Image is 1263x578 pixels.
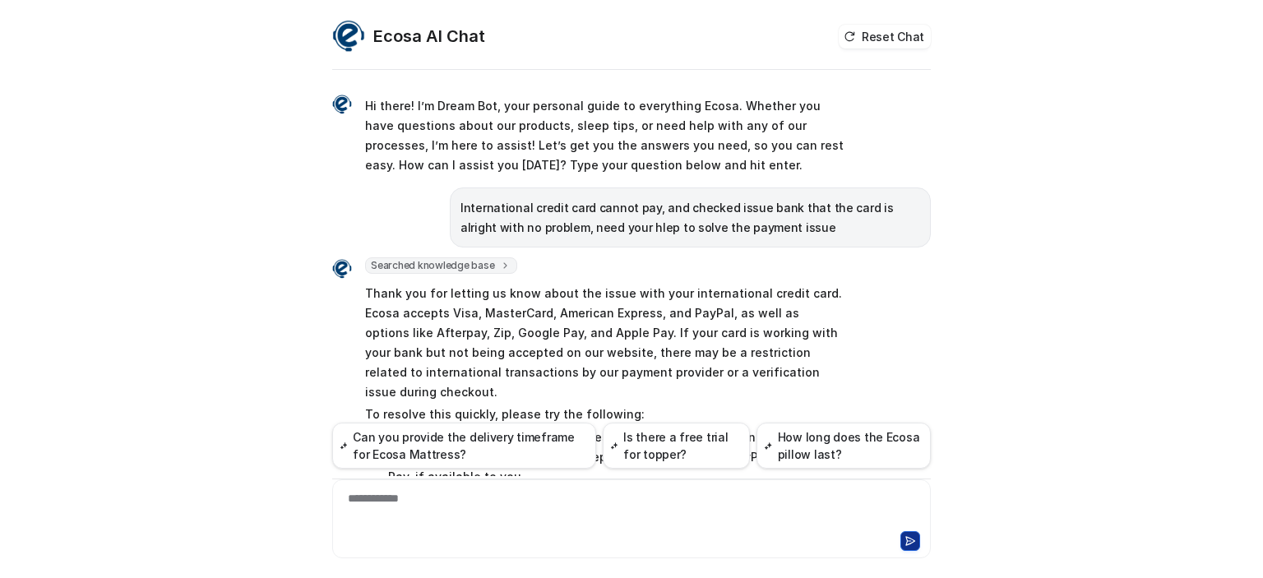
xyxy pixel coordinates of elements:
[365,405,846,424] p: To resolve this quickly, please try the following:
[373,25,485,48] h2: Ecosa AI Chat
[603,423,750,469] button: Is there a free trial for topper?
[365,96,846,175] p: Hi there! I’m Dream Bot, your personal guide to everything Ecosa. Whether you have questions abou...
[365,257,517,274] span: Searched knowledge base
[756,423,931,469] button: How long does the Ecosa pillow last?
[332,423,596,469] button: Can you provide the delivery timeframe for Ecosa Mattress?
[332,259,352,279] img: Widget
[332,20,365,53] img: Widget
[460,198,920,238] p: International credit card cannot pay, and checked issue bank that the card is alright with no pro...
[365,284,846,402] p: Thank you for letting us know about the issue with your international credit card. Ecosa accepts ...
[839,25,931,49] button: Reset Chat
[332,95,352,114] img: Widget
